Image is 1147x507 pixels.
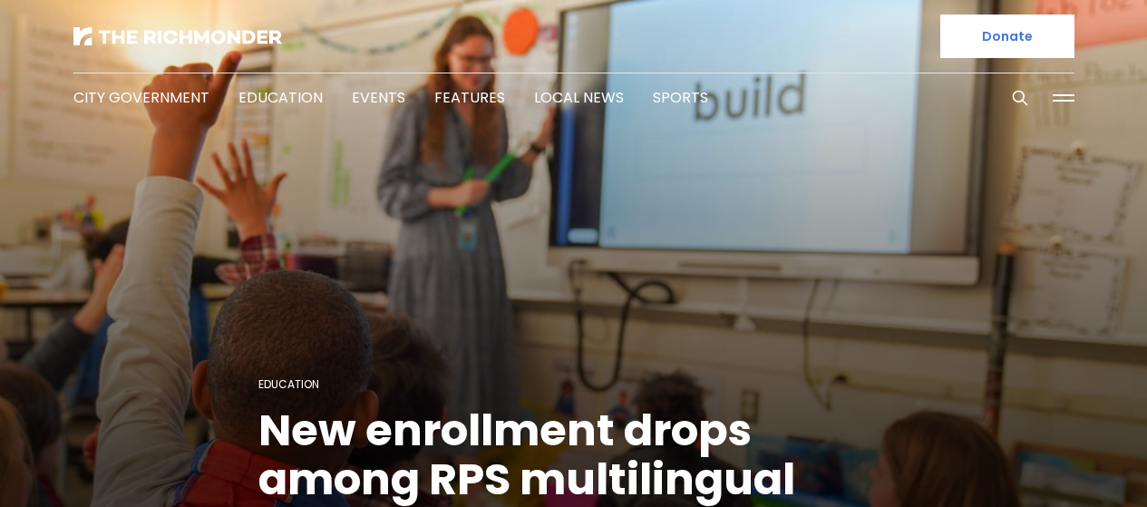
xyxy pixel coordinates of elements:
a: Local News [534,87,624,108]
a: Events [352,87,405,108]
button: Search this site [1006,84,1034,112]
a: Sports [653,87,708,108]
img: The Richmonder [73,27,282,45]
a: Donate [940,15,1074,58]
a: Education [258,376,319,392]
a: City Government [73,87,209,108]
a: Education [238,87,323,108]
a: Features [434,87,505,108]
